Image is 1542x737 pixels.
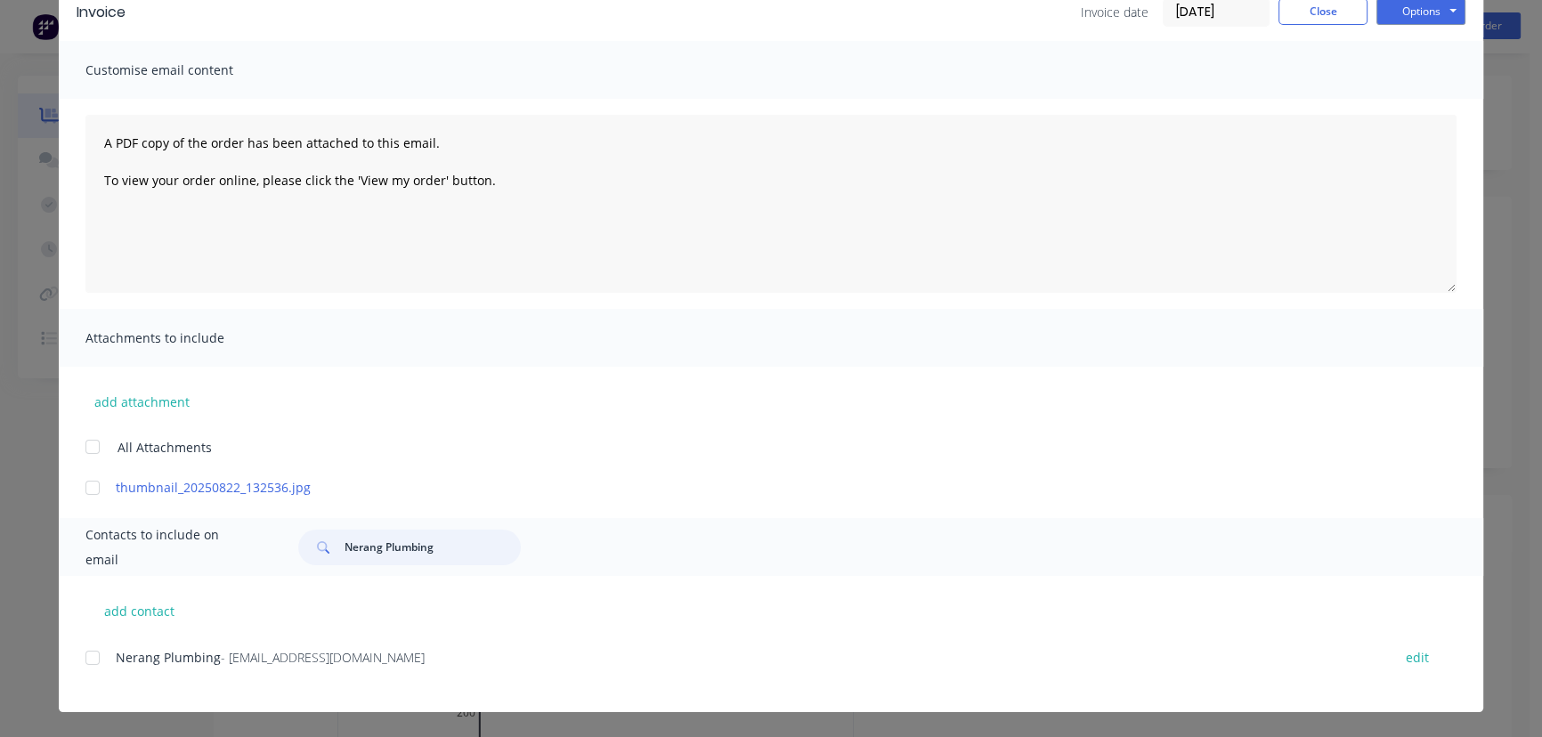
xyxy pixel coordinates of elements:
div: Invoice [77,2,126,23]
button: add attachment [85,388,199,415]
input: Search... [345,530,521,565]
span: - [EMAIL_ADDRESS][DOMAIN_NAME] [221,649,425,666]
a: thumbnail_20250822_132536.jpg [116,478,1374,497]
span: Nerang Plumbing [116,649,221,666]
span: Invoice date [1081,3,1148,21]
span: All Attachments [118,438,212,457]
button: edit [1395,645,1440,669]
textarea: A PDF copy of the order has been attached to this email. To view your order online, please click ... [85,115,1457,293]
span: Attachments to include [85,326,281,351]
span: Contacts to include on email [85,522,254,572]
button: add contact [85,597,192,624]
span: Customise email content [85,58,281,83]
